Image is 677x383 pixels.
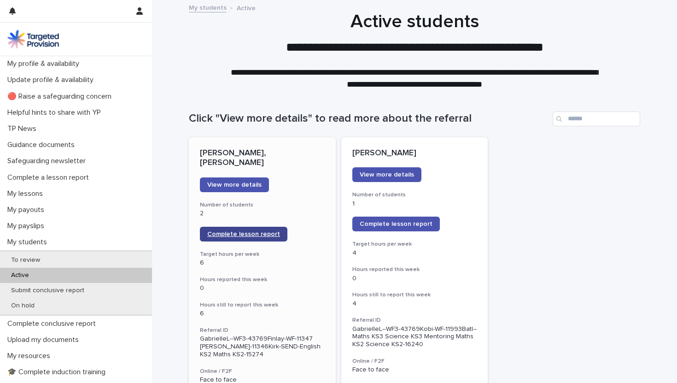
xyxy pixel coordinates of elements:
p: Submit conclusive report [4,287,92,295]
p: To review [4,256,47,264]
p: 6 [200,310,325,318]
p: 🎓 Complete induction training [4,368,113,377]
img: M5nRWzHhSzIhMunXDL62 [7,30,59,48]
h1: Active students [189,11,640,33]
h3: Target hours per week [352,241,477,248]
input: Search [553,112,640,126]
p: TP News [4,124,44,133]
p: [PERSON_NAME], [PERSON_NAME] [200,148,325,168]
p: Active [237,2,256,12]
p: 🔴 Raise a safeguarding concern [4,92,119,101]
h1: Click "View more details" to read more about the referral [189,112,549,125]
p: 2 [200,210,325,218]
h3: Referral ID [200,327,325,334]
p: Guidance documents [4,141,82,149]
p: GabrielleL--WF3-43769Kobi-WF-11993Batl--Maths KS3 Science KS3 Mentoring Maths KS2 Science KS2-16240 [352,325,477,348]
p: 1 [352,200,477,208]
h3: Online / F2F [352,358,477,365]
p: [PERSON_NAME] [352,148,477,159]
p: My payouts [4,206,52,214]
h3: Hours reported this week [200,276,325,283]
h3: Online / F2F [200,368,325,375]
p: Helpful hints to share with YP [4,108,108,117]
h3: Hours still to report this week [352,291,477,299]
h3: Number of students [200,201,325,209]
p: Complete a lesson report [4,173,96,182]
span: View more details [207,182,262,188]
p: Update profile & availability [4,76,101,84]
p: GabrielleL--WF3-43769Finlay-WF-11347 [PERSON_NAME]-11346Kirk-SEND-English KS2 Maths KS2-15274 [200,335,325,358]
p: My students [4,238,54,247]
span: Complete lesson report [360,221,432,227]
a: My students [189,2,227,12]
p: Complete conclusive report [4,319,103,328]
a: View more details [352,167,421,182]
p: 4 [352,300,477,308]
h3: Hours reported this week [352,266,477,273]
p: Safeguarding newsletter [4,157,93,165]
p: 6 [200,259,325,267]
a: Complete lesson report [200,227,287,242]
p: 0 [200,284,325,292]
p: On hold [4,302,42,310]
p: My lessons [4,189,50,198]
h3: Referral ID [352,317,477,324]
a: View more details [200,177,269,192]
a: Complete lesson report [352,217,440,231]
h3: Hours still to report this week [200,301,325,309]
p: My payslips [4,222,52,230]
p: 0 [352,275,477,283]
p: My profile & availability [4,59,87,68]
h3: Number of students [352,191,477,199]
p: Active [4,271,36,279]
span: Complete lesson report [207,231,280,237]
p: Upload my documents [4,336,86,344]
p: My resources [4,352,58,360]
span: View more details [360,171,414,178]
p: Face to face [352,366,477,374]
p: 4 [352,249,477,257]
h3: Target hours per week [200,251,325,258]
